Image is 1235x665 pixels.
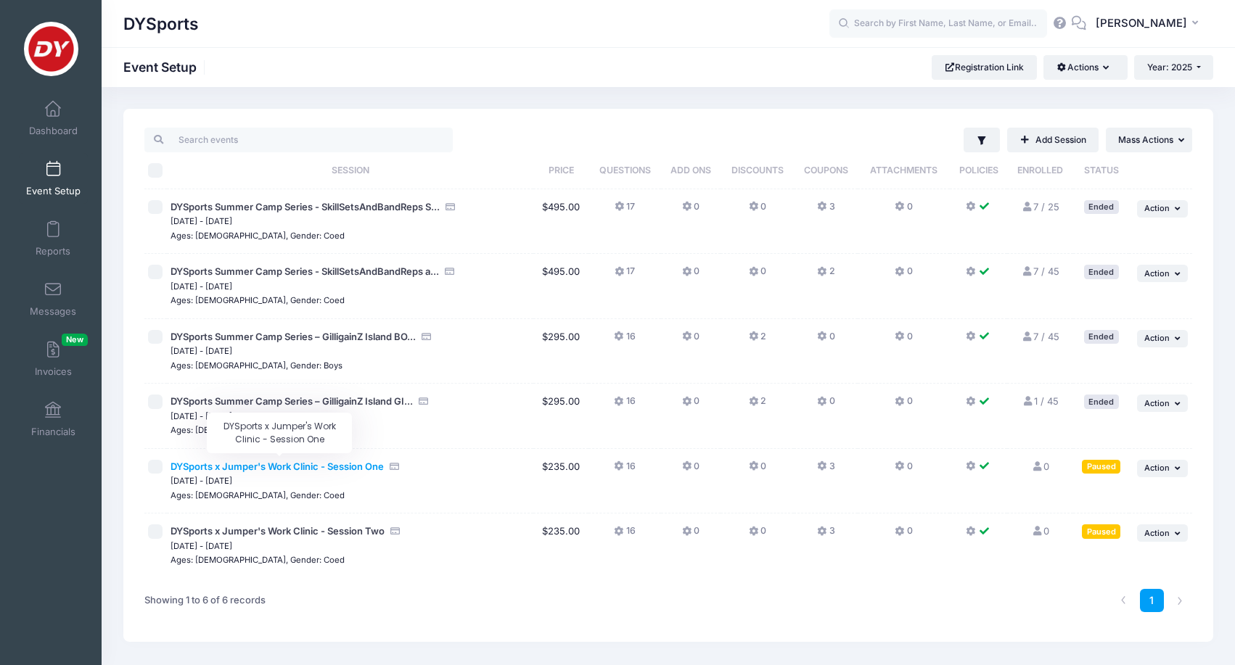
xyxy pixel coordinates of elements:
small: Ages: [DEMOGRAPHIC_DATA], Gender: Coed [171,555,345,565]
i: Accepting Credit Card Payments [444,267,456,276]
i: Accepting Credit Card Payments [390,526,401,536]
td: $495.00 [533,254,588,319]
button: 0 [682,265,699,286]
a: Financials [19,394,88,445]
button: 16 [614,524,635,545]
a: Messages [19,273,88,324]
button: 0 [682,395,699,416]
button: 0 [749,524,766,545]
button: 17 [615,265,635,286]
button: 0 [682,330,699,351]
small: Ages: [DEMOGRAPHIC_DATA], Gender: Boys [171,360,342,371]
button: 3 [817,460,834,481]
span: Action [1144,203,1170,213]
th: Price [533,152,588,189]
button: Action [1137,200,1188,218]
div: Ended [1084,395,1119,408]
button: Year: 2025 [1134,55,1213,80]
td: $235.00 [533,449,588,514]
a: 7 / 25 [1022,201,1059,212]
th: Session [167,152,533,189]
a: Dashboard [19,93,88,144]
input: Search by First Name, Last Name, or Email... [829,9,1047,38]
button: 2 [749,330,766,351]
a: Registration Link [932,55,1037,80]
button: Action [1137,330,1188,347]
button: Action [1137,460,1188,477]
button: 0 [895,200,912,221]
img: DYSports [24,22,78,76]
span: Discounts [731,165,784,175]
button: 0 [895,265,912,286]
span: Add Ons [670,165,711,175]
a: Event Setup [19,153,88,204]
span: Mass Actions [1118,134,1173,145]
span: Questions [599,165,651,175]
button: 3 [817,524,834,545]
th: Add Ons [661,152,721,189]
button: 0 [749,200,766,221]
button: Action [1137,524,1188,542]
span: Action [1144,268,1170,278]
span: Financials [31,426,75,438]
span: Action [1144,333,1170,343]
div: Ended [1084,265,1119,278]
button: 0 [749,460,766,481]
button: 16 [614,330,635,351]
button: 0 [682,460,699,481]
button: [PERSON_NAME] [1086,7,1213,41]
button: 0 [817,330,834,351]
span: Attachments [870,165,937,175]
a: InvoicesNew [19,334,88,384]
span: Coupons [804,165,848,175]
h1: Event Setup [123,59,209,75]
th: Enrolled [1007,152,1073,189]
td: $295.00 [533,319,588,384]
span: DYSports x Jumper's Work Clinic - Session Two [171,525,385,537]
span: Messages [30,305,76,318]
div: Paused [1082,524,1120,538]
a: 0 [1032,460,1049,472]
button: 0 [817,395,834,416]
th: Policies [950,152,1008,189]
button: 0 [682,200,699,221]
span: DYSports Summer Camp Series - SkillSetsAndBandReps a... [171,265,439,277]
span: Policies [959,165,998,175]
button: 0 [895,395,912,416]
span: DYSports Summer Camp Series – GilligainZ Island GI... [171,395,413,407]
span: DYSports x Jumper's Work Clinic - Session One [171,460,384,472]
span: Action [1144,398,1170,408]
span: DYSports Summer Camp Series – GilligainZ Island BO... [171,331,416,342]
button: 0 [895,330,912,351]
div: Paused [1082,460,1120,474]
button: 16 [614,460,635,481]
span: Dashboard [29,125,78,137]
span: Reports [36,245,70,257]
td: $495.00 [533,189,588,255]
a: Reports [19,213,88,264]
td: $235.00 [533,513,588,578]
button: 0 [749,265,766,286]
span: Action [1144,463,1170,473]
button: Action [1137,395,1188,412]
small: [DATE] - [DATE] [171,216,232,226]
span: [PERSON_NAME] [1096,15,1187,31]
button: Action [1137,265,1188,282]
a: 0 [1032,525,1049,537]
th: Discounts [721,152,794,189]
button: 17 [615,200,635,221]
button: 2 [749,395,766,416]
i: Accepting Credit Card Payments [421,332,432,342]
small: [DATE] - [DATE] [171,476,232,486]
a: 7 / 45 [1022,331,1059,342]
a: 7 / 45 [1022,265,1059,277]
small: Ages: [DEMOGRAPHIC_DATA], Gender: Coed [171,231,345,241]
a: Add Session [1007,128,1099,152]
a: 1 [1140,589,1164,613]
small: Ages: [DEMOGRAPHIC_DATA], Gender: Coed [171,490,345,500]
span: Year: 2025 [1147,62,1192,73]
small: Ages: [DEMOGRAPHIC_DATA], Gender: Coed [171,295,345,305]
i: Accepting Credit Card Payments [418,397,430,406]
th: Status [1073,152,1129,189]
span: Event Setup [26,185,81,197]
